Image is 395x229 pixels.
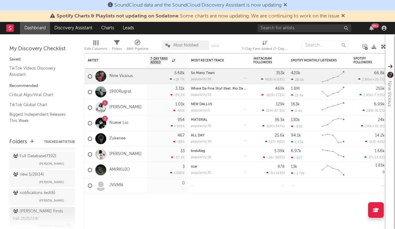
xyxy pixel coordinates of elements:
span: Most Notified [173,43,198,47]
a: Dashboard [20,22,50,34]
div: 978 [277,165,285,169]
div: ( ) [365,140,385,144]
a: Critical Algo/Viral Chart [9,91,69,98]
span: -31.5 % [373,109,384,113]
svg: Chart title [319,162,347,178]
a: Charts [97,22,118,34]
a: Full Database(7192)[PERSON_NAME] [9,152,75,168]
span: 37 [368,156,372,159]
div: Spotify Followers [353,57,375,64]
div: ( ) [358,77,385,81]
div: [PERSON_NAME] Finds Fall 2025 ( 114 ) [13,208,70,223]
div: +18.7 % [170,77,185,81]
a: So Many Tears [191,71,215,75]
div: -927 [291,156,302,160]
div: 28.6k [291,78,304,82]
div: Filters [112,37,122,56]
div: 94.1k [291,134,301,138]
div: popularity: 16 [191,156,211,159]
div: 5.09k [274,149,285,153]
a: [PERSON_NAME] [109,105,142,110]
div: new 5/20 ( 14 ) [13,171,44,178]
span: -6.83 % [272,78,284,81]
span: : Some charts are now updating. We are continuing to work on the issue [57,14,339,19]
div: ( ) [262,124,285,128]
a: MATERIAL [191,118,207,122]
div: popularity: 35 [191,171,211,175]
div: 33 [180,149,185,153]
a: brekAleg [191,149,205,153]
a: TikTok Videos Discovery Assistant [9,65,69,78]
div: 0 [182,181,185,185]
div: 129k [276,102,285,106]
span: +25.7 % [372,78,384,81]
div: Folders [9,138,27,146]
div: 66.8k [374,71,385,75]
a: AMIRKUJO [109,167,130,173]
span: [PERSON_NAME] [39,178,64,186]
span: 3 [270,172,272,175]
div: 3 [182,165,185,169]
div: 14.2k [375,134,385,138]
span: -42 % [376,140,384,144]
span: -869 [265,94,273,97]
div: -39 % [173,140,185,144]
a: Zukenee [109,136,126,141]
div: 7-Day Fans Added (7-Day Fans Added) [242,45,288,53]
a: Nueve Lio [109,120,128,126]
span: 1.95k [363,94,372,97]
span: +35.3 % [372,125,384,128]
div: ALL DAY [191,134,247,137]
a: new 5/20(14)[PERSON_NAME] [9,170,75,187]
div: 467 [177,134,185,138]
div: -832 [291,124,302,129]
div: 6.97k [291,149,301,153]
div: Instagram Followers [253,57,275,64]
div: 469k [275,87,285,91]
svg: Chart title [319,100,347,115]
div: Recommended [9,82,75,90]
div: 1.8M [291,87,300,91]
span: 2.86k [362,78,371,81]
span: -389 % [273,156,284,159]
div: Full Database ( 7192 ) [13,153,56,160]
a: scar [191,165,197,168]
div: 6.99k [374,102,385,106]
div: 24k [378,118,385,122]
div: 954 [177,118,185,122]
div: Edit Columns [84,37,107,56]
a: Nine Vicious [109,74,133,79]
div: My Discovery Checklist [9,45,75,53]
span: 127 [269,140,274,144]
div: Saved [9,56,75,63]
div: popularity: 56 [191,78,212,81]
svg: Chart title [319,147,347,162]
a: TikTok Global Chart [9,101,69,108]
span: -26 [267,156,272,159]
a: [PERSON_NAME] [109,152,142,157]
div: ( ) [261,77,285,81]
span: +247 % [273,125,284,128]
div: A&R Pipeline [127,45,148,53]
div: 1.81k [375,163,385,168]
span: -87.3 % [273,109,284,113]
div: 420k [291,71,300,75]
span: 249 [365,125,371,128]
span: Dismiss [283,3,287,8]
span: -48 % [275,140,284,144]
span: 239 [367,109,372,113]
span: Dismiss [341,14,345,19]
a: Discovery Assistant [50,22,97,34]
svg: Chart title [319,69,347,84]
a: 1900Rugrat [109,89,131,95]
a: Biggest Independent Releases This Week [9,111,69,124]
div: ( ) [364,155,385,159]
a: Leads [118,22,138,34]
div: ( ) [263,155,285,159]
div: -65 % [173,109,185,113]
a: notifications test(6)[PERSON_NAME] [9,188,75,205]
div: 255k [376,87,385,91]
div: 3.31k [175,87,185,91]
div: MATERIAL [191,118,247,122]
div: NEW DALLUS [191,103,247,106]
